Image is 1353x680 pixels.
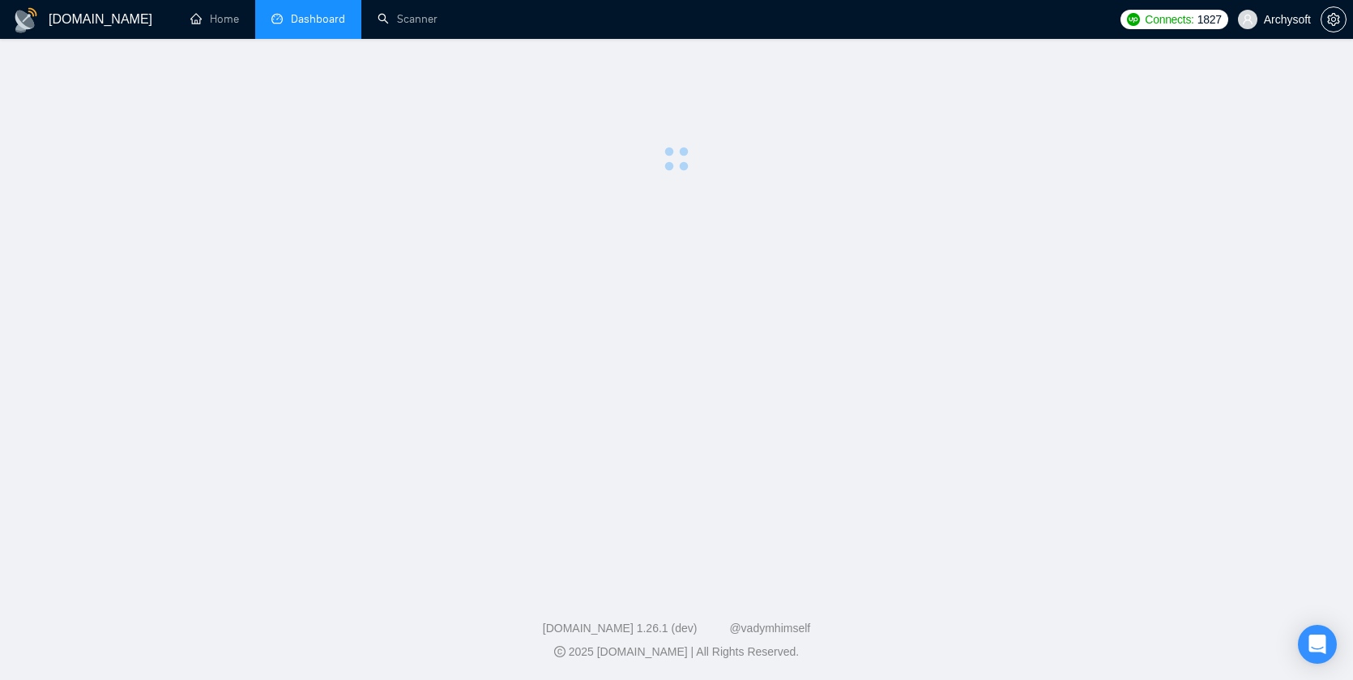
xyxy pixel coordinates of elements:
img: upwork-logo.png [1127,13,1140,26]
div: Open Intercom Messenger [1298,625,1337,664]
span: Connects: [1145,11,1193,28]
span: 1827 [1197,11,1222,28]
img: logo [13,7,39,33]
span: user [1242,14,1253,25]
span: dashboard [271,13,283,24]
span: Dashboard [291,12,345,26]
a: searchScanner [378,12,437,26]
a: @vadymhimself [729,622,810,635]
a: setting [1321,13,1347,26]
div: 2025 [DOMAIN_NAME] | All Rights Reserved. [13,644,1340,661]
span: copyright [554,646,566,657]
button: setting [1321,6,1347,32]
a: [DOMAIN_NAME] 1.26.1 (dev) [543,622,698,635]
a: homeHome [190,12,239,26]
span: setting [1321,13,1346,26]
